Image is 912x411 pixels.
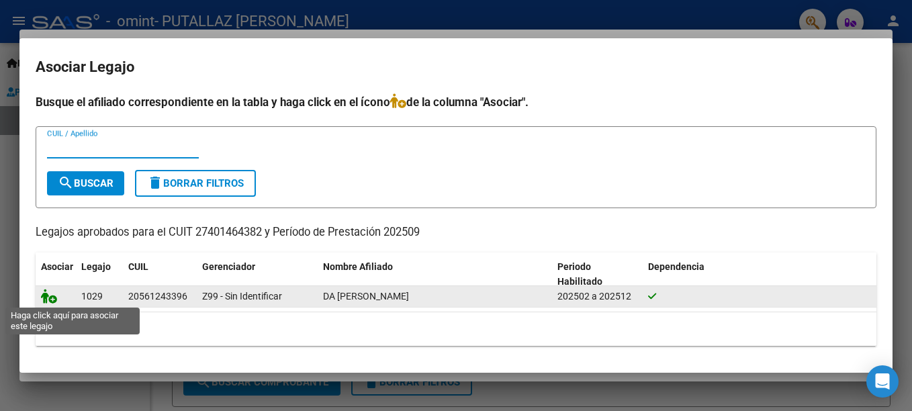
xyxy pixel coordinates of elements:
[866,365,899,398] div: Open Intercom Messenger
[323,261,393,272] span: Nombre Afiliado
[648,261,704,272] span: Dependencia
[318,253,552,297] datatable-header-cell: Nombre Afiliado
[47,171,124,195] button: Buscar
[128,289,187,304] div: 20561243396
[36,312,876,346] div: 1 registros
[202,291,282,302] span: Z99 - Sin Identificar
[81,261,111,272] span: Legajo
[202,261,255,272] span: Gerenciador
[36,224,876,241] p: Legajos aprobados para el CUIT 27401464382 y Período de Prestación 202509
[135,170,256,197] button: Borrar Filtros
[123,253,197,297] datatable-header-cell: CUIL
[58,175,74,191] mat-icon: search
[128,261,148,272] span: CUIL
[197,253,318,297] datatable-header-cell: Gerenciador
[643,253,877,297] datatable-header-cell: Dependencia
[557,289,637,304] div: 202502 a 202512
[76,253,123,297] datatable-header-cell: Legajo
[552,253,643,297] datatable-header-cell: Periodo Habilitado
[36,54,876,80] h2: Asociar Legajo
[36,93,876,111] h4: Busque el afiliado correspondiente en la tabla y haga click en el ícono de la columna "Asociar".
[557,261,602,287] span: Periodo Habilitado
[41,261,73,272] span: Asociar
[81,291,103,302] span: 1029
[147,177,244,189] span: Borrar Filtros
[58,177,113,189] span: Buscar
[147,175,163,191] mat-icon: delete
[36,253,76,297] datatable-header-cell: Asociar
[323,291,409,302] span: DA SILVA THIAGO HECTOR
